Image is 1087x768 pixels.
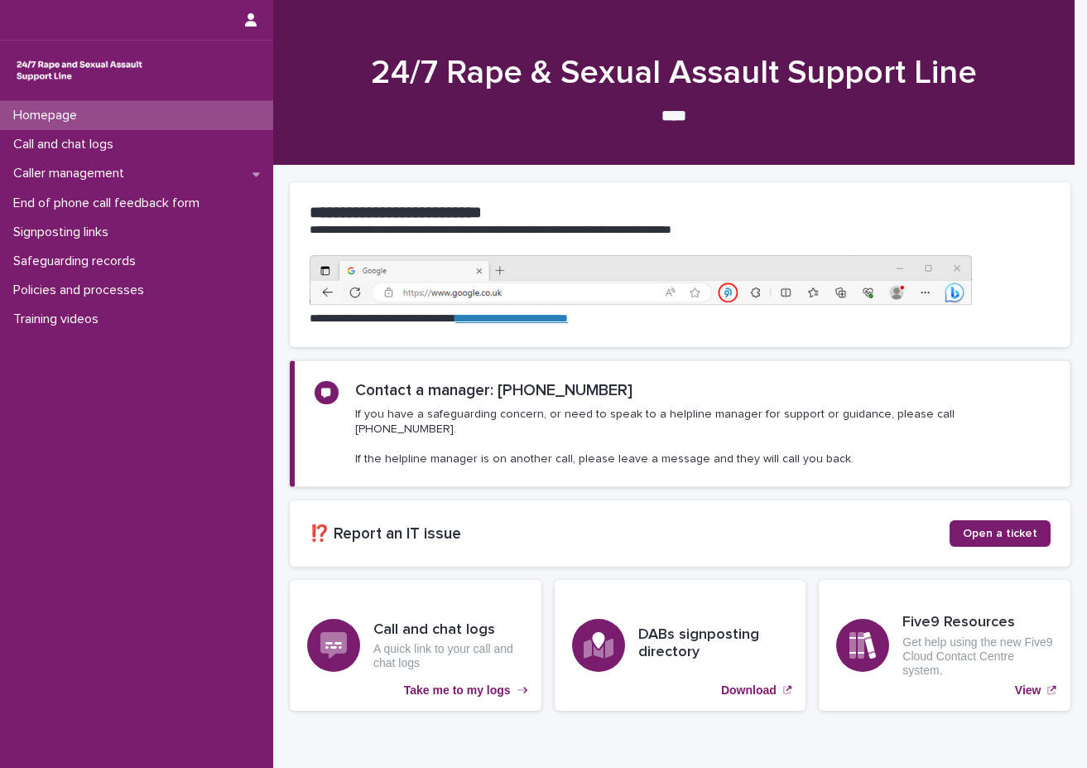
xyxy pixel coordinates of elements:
[7,166,137,181] p: Caller management
[950,520,1051,547] a: Open a ticket
[7,137,127,152] p: Call and chat logs
[13,54,146,87] img: rhQMoQhaT3yELyF149Cw
[7,196,213,211] p: End of phone call feedback form
[902,635,1053,677] p: Get help using the new Five9 Cloud Contact Centre system.
[310,524,950,543] h2: ⁉️ Report an IT issue
[638,626,789,662] h3: DABs signposting directory
[1015,683,1041,698] p: View
[902,614,1053,632] h3: Five9 Resources
[7,225,122,240] p: Signposting links
[290,580,541,711] a: Take me to my logs
[819,580,1070,711] a: View
[290,53,1058,93] h1: 24/7 Rape & Sexual Assault Support Line
[963,528,1037,539] span: Open a ticket
[404,683,511,698] p: Take me to my logs
[355,381,632,400] h2: Contact a manager: [PHONE_NUMBER]
[7,254,149,269] p: Safeguarding records
[373,642,524,670] p: A quick link to your call and chat logs
[721,683,777,698] p: Download
[7,283,157,298] p: Policies and processes
[310,255,972,305] img: https%3A%2F%2Fcdn.document360.io%2F0deca9d6-0dac-4e56-9e8f-8d9979bfce0e%2FImages%2FDocumentation%...
[7,108,90,123] p: Homepage
[355,407,1050,467] p: If you have a safeguarding concern, or need to speak to a helpline manager for support or guidanc...
[7,312,112,327] p: Training videos
[373,621,524,640] h3: Call and chat logs
[555,580,806,711] a: Download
